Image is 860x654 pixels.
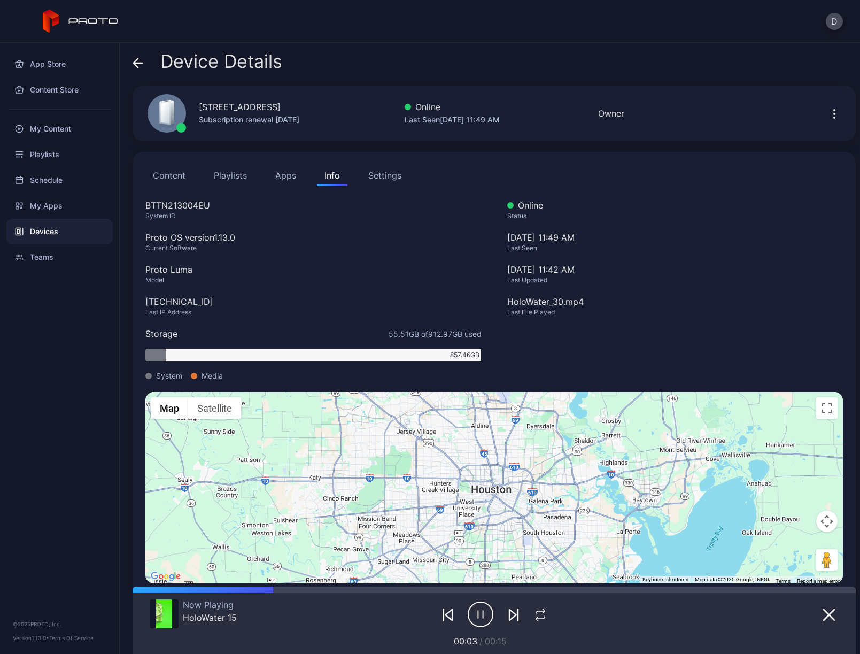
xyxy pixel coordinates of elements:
[816,511,838,532] button: Map camera controls
[642,576,688,583] button: Keyboard shortcuts
[148,570,183,583] img: Google
[317,165,347,186] button: Info
[826,13,843,30] button: D
[324,169,340,182] div: Info
[6,167,113,193] a: Schedule
[695,576,769,582] span: Map data ©2025 Google, INEGI
[188,397,241,419] button: Show satellite imagery
[797,578,840,584] a: Report a map error
[206,165,254,186] button: Playlists
[148,570,183,583] a: Open this area in Google Maps (opens a new window)
[479,636,483,647] span: /
[202,370,223,381] span: Media
[450,350,479,360] span: 857.46 GB
[145,295,482,308] div: [TECHNICAL_ID]
[145,263,482,276] div: Proto Luma
[49,635,94,641] a: Terms Of Service
[145,199,482,212] div: BTTN213004EU
[156,370,182,381] span: System
[405,113,500,126] div: Last Seen [DATE] 11:49 AM
[199,113,299,126] div: Subscription renewal [DATE]
[183,599,237,610] div: Now Playing
[145,212,482,220] div: System ID
[507,231,843,263] div: [DATE] 11:49 AM
[361,165,409,186] button: Settings
[6,244,113,270] a: Teams
[151,397,188,419] button: Show street map
[454,636,477,647] span: 00:03
[507,244,843,252] div: Last Seen
[816,549,838,571] button: Drag Pegman onto the map to open Street View
[507,308,843,317] div: Last File Played
[507,295,843,308] div: HoloWater_30.mp4
[6,116,113,142] a: My Content
[6,142,113,167] a: Playlists
[507,263,843,276] div: [DATE] 11:42 AM
[160,51,282,72] span: Device Details
[268,165,304,186] button: Apps
[6,193,113,219] a: My Apps
[199,101,281,113] div: [STREET_ADDRESS]
[507,276,843,284] div: Last Updated
[145,231,482,244] div: Proto OS version 1.13.0
[145,276,482,284] div: Model
[389,328,482,340] span: 55.51 GB of 912.97 GB used
[776,578,791,584] a: Terms (opens in new tab)
[6,77,113,103] a: Content Store
[405,101,500,113] div: Online
[598,107,624,120] div: Owner
[507,199,843,212] div: Online
[368,169,401,182] div: Settings
[183,612,237,623] div: HoloWater 15
[145,165,193,186] button: Content
[485,636,507,647] span: 00:15
[13,620,106,628] div: © 2025 PROTO, Inc.
[145,327,177,340] div: Storage
[145,244,482,252] div: Current Software
[6,51,113,77] a: App Store
[13,635,49,641] span: Version 1.13.0 •
[816,397,838,419] button: Toggle fullscreen view
[6,219,113,244] a: Devices
[145,308,482,317] div: Last IP Address
[507,212,843,220] div: Status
